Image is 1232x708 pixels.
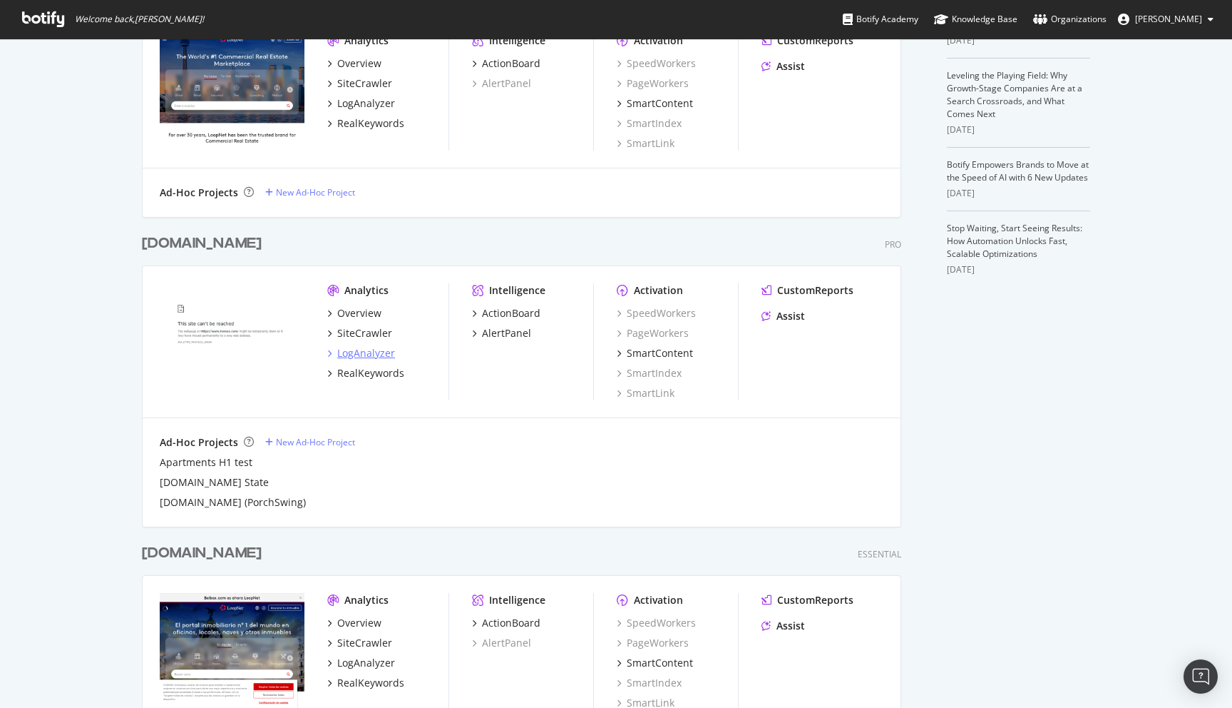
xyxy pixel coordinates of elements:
[489,34,545,48] div: Intelligence
[142,543,262,564] div: [DOMAIN_NAME]
[337,636,392,650] div: SiteCrawler
[617,366,682,380] a: SmartIndex
[617,56,696,71] a: SpeedWorkers
[947,34,1090,47] div: [DATE]
[634,34,683,48] div: Activation
[142,233,267,254] a: [DOMAIN_NAME]
[627,346,693,360] div: SmartContent
[337,656,395,670] div: LogAnalyzer
[472,326,531,340] a: AlertPanel
[617,326,689,340] a: PageWorkers
[843,12,918,26] div: Botify Academy
[276,436,355,448] div: New Ad-Hoc Project
[761,283,853,298] a: CustomReports
[344,593,389,607] div: Analytics
[276,186,355,198] div: New Ad-Hoc Project
[337,76,392,91] div: SiteCrawler
[777,283,853,298] div: CustomReports
[947,263,1090,276] div: [DATE]
[777,34,853,48] div: CustomReports
[327,116,404,131] a: RealKeywords
[934,12,1017,26] div: Knowledge Base
[617,386,674,400] a: SmartLink
[617,306,696,320] a: SpeedWorkers
[472,56,540,71] a: ActionBoard
[160,283,304,399] img: www.homes.com
[327,96,395,111] a: LogAnalyzer
[75,14,204,25] span: Welcome back, [PERSON_NAME] !
[761,593,853,607] a: CustomReports
[327,656,395,670] a: LogAnalyzer
[761,59,805,74] a: Assist
[160,475,269,490] a: [DOMAIN_NAME] State
[761,619,805,633] a: Assist
[337,326,392,340] div: SiteCrawler
[947,69,1082,120] a: Leveling the Playing Field: Why Growth-Stage Companies Are at a Search Crossroads, and What Comes...
[472,616,540,630] a: ActionBoard
[489,283,545,298] div: Intelligence
[337,56,381,71] div: Overview
[482,306,540,320] div: ActionBoard
[627,656,693,670] div: SmartContent
[617,116,682,131] a: SmartIndex
[947,158,1089,183] a: Botify Empowers Brands to Move at the Speed of AI with 6 New Updates
[617,656,693,670] a: SmartContent
[337,616,381,630] div: Overview
[634,593,683,607] div: Activation
[885,238,901,251] div: Pro
[617,636,689,650] a: PageWorkers
[776,619,805,633] div: Assist
[337,676,404,690] div: RealKeywords
[858,548,901,560] div: Essential
[947,222,1082,260] a: Stop Waiting, Start Seeing Results: How Automation Unlocks Fast, Scalable Optimizations
[482,56,540,71] div: ActionBoard
[482,616,540,630] div: ActionBoard
[160,186,238,200] div: Ad-Hoc Projects
[617,96,693,111] a: SmartContent
[761,34,853,48] a: CustomReports
[472,306,540,320] a: ActionBoard
[617,136,674,151] a: SmartLink
[344,34,389,48] div: Analytics
[472,76,531,91] a: AlertPanel
[142,233,262,254] div: [DOMAIN_NAME]
[776,309,805,323] div: Assist
[160,34,304,149] img: Loopnet.ca
[160,495,306,510] a: [DOMAIN_NAME] (PorchSwing)
[327,636,392,650] a: SiteCrawler
[1135,13,1202,25] span: Ratish Naroor
[337,306,381,320] div: Overview
[327,366,404,380] a: RealKeywords
[337,96,395,111] div: LogAnalyzer
[627,96,693,111] div: SmartContent
[947,123,1090,136] div: [DATE]
[489,593,545,607] div: Intelligence
[337,366,404,380] div: RealKeywords
[327,56,381,71] a: Overview
[160,435,238,450] div: Ad-Hoc Projects
[327,306,381,320] a: Overview
[1184,659,1218,694] div: Open Intercom Messenger
[472,636,531,650] div: AlertPanel
[482,326,531,340] div: AlertPanel
[337,346,395,360] div: LogAnalyzer
[160,455,252,470] div: Apartments H1 test
[1033,12,1107,26] div: Organizations
[776,59,805,74] div: Assist
[617,616,696,630] a: SpeedWorkers
[142,543,267,564] a: [DOMAIN_NAME]
[265,436,355,448] a: New Ad-Hoc Project
[337,116,404,131] div: RealKeywords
